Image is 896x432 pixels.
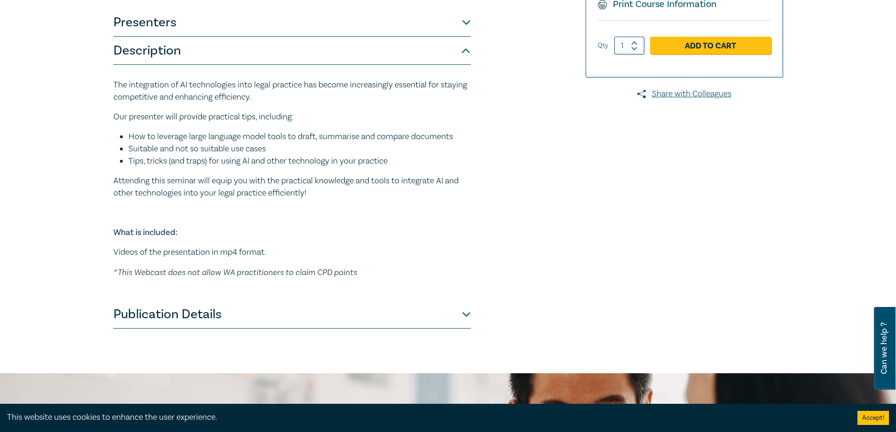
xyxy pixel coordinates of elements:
p: Attending this seminar will equip you with the practical knowledge and tools to integrate AI and ... [113,175,471,199]
p: Our presenter will provide practical tips, including: [113,111,471,123]
div: This website uses cookies to enhance the user experience. [7,411,843,424]
label: Qty [598,40,608,51]
strong: What is included: [113,227,177,238]
p: Videos of the presentation in mp4 format. [113,246,471,259]
input: 1 [614,37,644,55]
button: Accept cookies [857,411,889,425]
a: Share with Colleagues [586,88,783,100]
a: Add to Cart [650,37,771,55]
li: Suitable and not so suitable use cases [128,143,471,155]
button: Presenters [113,8,471,37]
span: Can we help ? [880,313,888,384]
em: * This Webcast does not allow WA practitioners to claim CPD points [113,267,357,277]
button: Description [113,37,471,65]
p: The integration of AI technologies into legal practice has become increasingly essential for stay... [113,79,471,103]
li: Tips, tricks (and traps) for using AI and other technology in your practice [128,155,471,167]
button: Publication Details [113,300,471,329]
li: How to leverage large language model tools to draft, summarise and compare documents [128,131,471,143]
